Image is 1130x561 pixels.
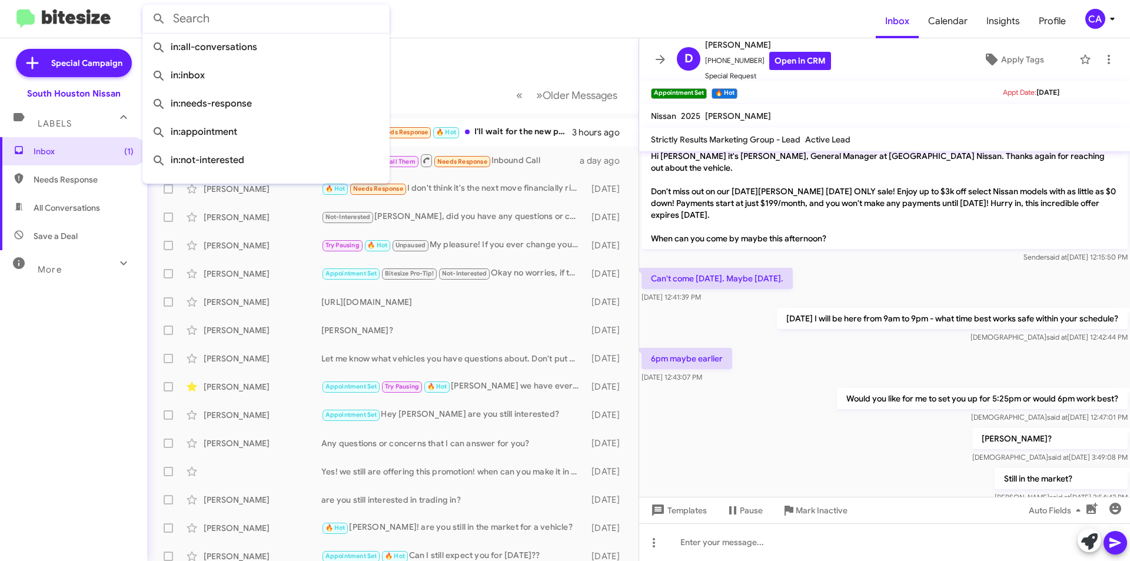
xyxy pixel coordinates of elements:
div: [DATE] [586,211,629,223]
div: [PERSON_NAME] [204,268,321,280]
span: Try Pausing [385,383,419,390]
div: [PERSON_NAME] [204,409,321,421]
span: Unpaused [395,241,426,249]
span: Save a Deal [34,230,78,242]
span: Sender [DATE] 12:15:50 PM [1023,253,1128,261]
p: [PERSON_NAME]? [972,428,1128,449]
span: « [516,88,523,102]
span: [PERSON_NAME] [705,111,771,121]
span: Strictly Results Marketing Group - Lead [651,134,800,145]
a: Open in CRM [769,52,831,70]
span: Mark Inactive [796,500,847,521]
span: 2025 [681,111,700,121]
div: [DATE] [586,494,629,506]
span: Appointment Set [325,270,377,277]
span: 🔥 Hot [427,383,447,390]
span: [DATE] 12:43:07 PM [642,373,702,381]
span: Appointment Set [325,411,377,419]
div: [DATE] [586,268,629,280]
span: Insights [977,4,1029,38]
a: Profile [1029,4,1075,38]
span: [DEMOGRAPHIC_DATA] [DATE] 12:42:44 PM [971,333,1128,341]
span: Apply Tags [1001,49,1044,70]
span: Needs Response [437,158,487,165]
p: Would you like for me to set you up for 5:25pm or would 6pm work best? [837,388,1128,409]
span: 🔥 Hot [325,524,345,532]
span: Needs Response [378,128,428,136]
span: [PERSON_NAME] [705,38,831,52]
button: Auto Fields [1019,500,1095,521]
div: [DATE] [586,183,629,195]
span: D [684,49,693,68]
span: said at [1046,253,1067,261]
div: [DATE] [586,522,629,534]
div: CA [1085,9,1105,29]
div: [PERSON_NAME] [204,381,321,393]
div: [DATE] [586,353,629,364]
span: Templates [649,500,707,521]
div: [DATE] [586,437,629,449]
span: in:sold-verified [152,174,380,203]
div: [PERSON_NAME] [204,183,321,195]
button: CA [1075,9,1117,29]
div: Yes! we still are offering this promotion! when can you make it in with a proof of income, reside... [321,466,586,477]
div: [PERSON_NAME] we have everything ready to go for you to sign is there a concern holding you back? [321,380,586,393]
button: Next [529,83,624,107]
span: Call Them [385,158,416,165]
span: Active Lead [805,134,850,145]
span: Try Pausing [325,241,360,249]
div: [PERSON_NAME], did you have any questions or concerns before moving forward with that appraisal? [321,210,586,224]
div: [PERSON_NAME]? [321,324,586,336]
span: Needs Response [34,174,134,185]
div: [PERSON_NAME] [204,296,321,308]
span: Nissan [651,111,676,121]
input: Search [142,5,390,33]
span: More [38,264,62,275]
div: [PERSON_NAME] [204,437,321,449]
span: in:not-interested [152,146,380,174]
button: Previous [509,83,530,107]
small: Appointment Set [651,88,707,99]
div: Let me know what vehicles you have questions about. Don't put your name or phone number on anythi... [321,353,586,364]
span: Inbox [34,145,134,157]
span: 🔥 Hot [385,552,405,560]
button: Mark Inactive [772,500,857,521]
span: in:all-conversations [152,33,380,61]
small: 🔥 Hot [712,88,737,99]
div: [PERSON_NAME] [204,494,321,506]
span: Auto Fields [1029,500,1085,521]
div: a day ago [580,155,629,167]
nav: Page navigation example [510,83,624,107]
p: Hi [PERSON_NAME] it's [PERSON_NAME], General Manager at [GEOGRAPHIC_DATA] Nissan. Thanks again fo... [642,145,1128,249]
button: Pause [716,500,772,521]
span: in:appointment [152,118,380,146]
div: [PERSON_NAME] [204,353,321,364]
span: 🔥 Hot [325,185,345,192]
span: Appointment Set [325,552,377,560]
div: [DATE] [586,240,629,251]
span: Special Campaign [51,57,122,69]
div: [URL][DOMAIN_NAME] [321,296,586,308]
div: are you still interested in trading in? [321,494,586,506]
div: [DATE] [586,296,629,308]
span: Bitesize Pro-Tip! [385,270,434,277]
span: Appointment Set [325,383,377,390]
span: in:inbox [152,61,380,89]
span: (1) [124,145,134,157]
span: [PERSON_NAME] [DATE] 2:54:42 PM [995,493,1128,502]
div: [PERSON_NAME] [204,324,321,336]
span: said at [1048,453,1069,462]
div: [PERSON_NAME] [204,211,321,223]
span: » [536,88,543,102]
span: [DATE] 12:41:39 PM [642,293,701,301]
div: I don't think it's the next move financially right now [321,182,586,195]
span: in:needs-response [152,89,380,118]
p: Can't come [DATE]. Maybe [DATE]. [642,268,793,289]
p: [DATE] I will be here from 9am to 9pm - what time best works safe within your schedule? [777,308,1128,329]
span: Older Messages [543,89,617,102]
button: Apply Tags [953,49,1073,70]
div: I'll wait for the new pathfinder to come out. [321,125,572,139]
div: [PERSON_NAME] [204,522,321,534]
span: Inbox [876,4,919,38]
